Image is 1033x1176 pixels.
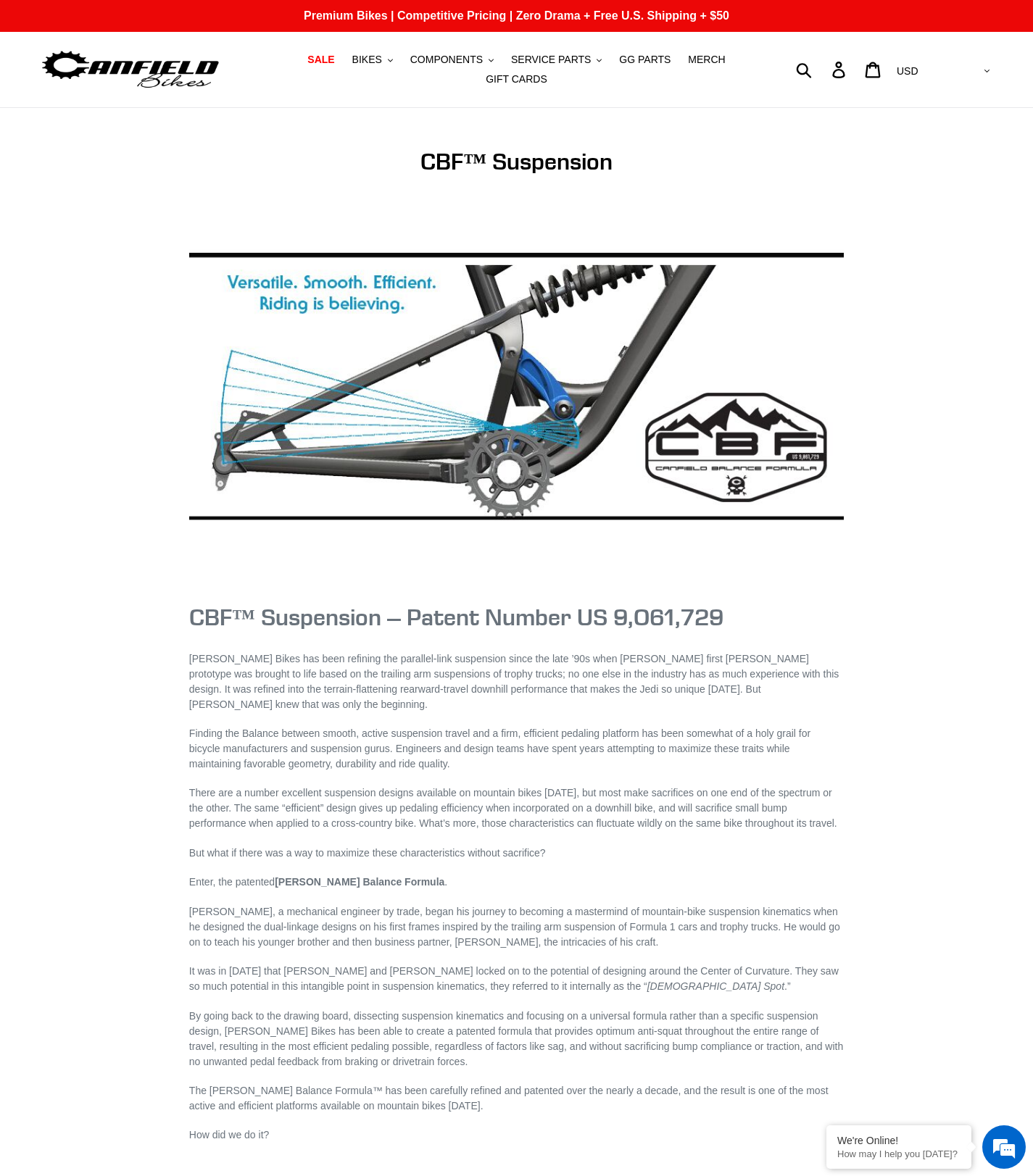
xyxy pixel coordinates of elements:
span: COMPONENTS [410,54,483,66]
a: MERCH [681,50,732,70]
p: The [PERSON_NAME] Balance Formula™ has been carefully refined and patented over the nearly a deca... [189,1083,844,1114]
p: There are a number excellent suspension designs available on mountain bikes [DATE], but most make... [189,785,844,831]
p: Finding the Balance between smooth, active suspension travel and a firm, efficient pedaling platf... [189,726,844,772]
h1: CBF™ Suspension [189,148,844,175]
button: COMPONENTS [403,50,501,70]
p: [PERSON_NAME] Bikes has been refining the parallel-link suspension since the late ’90s when [PERS... [189,651,844,712]
p: [PERSON_NAME], a mechanical engineer by trade, began his journey to becoming a mastermind of moun... [189,904,844,950]
p: It was in [DATE] that [PERSON_NAME] and [PERSON_NAME] locked on to the potential of designing aro... [189,964,844,994]
span: MERCH [688,54,725,66]
span: GIFT CARDS [486,73,547,86]
p: But what if there was a way to maximize these characteristics without sacrifice? [189,846,844,861]
p: How may I help you today? [837,1148,961,1159]
h1: CBF™ Suspension – Patent Number US 9,O61,729 [189,604,844,631]
strong: [PERSON_NAME] Balance Formula [275,876,444,888]
button: BIKES [345,50,400,70]
a: SALE [300,50,341,70]
span: SALE [307,54,334,66]
p: By going back to the drawing board, dissecting suspension kinematics and focusing on a universal ... [189,1009,844,1069]
img: Canfield Bikes [40,47,221,93]
em: [DEMOGRAPHIC_DATA] Spot [647,980,784,992]
span: GG PARTS [619,54,671,66]
button: SERVICE PARTS [504,50,609,70]
p: How did we do it? [189,1127,844,1143]
div: We're Online! [837,1135,961,1146]
span: BIKES [352,54,382,66]
span: SERVICE PARTS [511,54,591,66]
a: GG PARTS [612,50,678,70]
p: Enter, the patented . [189,875,844,890]
a: GIFT CARDS [478,70,555,89]
input: Search [804,54,841,86]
